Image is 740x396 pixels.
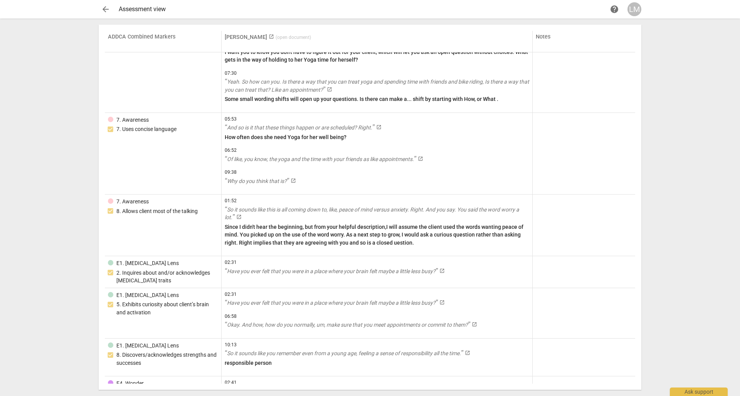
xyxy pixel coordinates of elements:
[225,124,375,131] span: And so is it that these things happen or are scheduled? Right.
[225,78,529,94] a: Yeah. So how can you. Is there a way that you can treat yoga and spending time with friends and b...
[439,268,445,274] span: launch
[116,342,179,350] div: E1. [MEDICAL_DATA] Lens
[225,300,438,306] span: Have you ever felt that you were in a place where your brain felt maybe a little less busy?
[610,5,619,14] span: help
[225,133,529,141] p: How often does she need Yoga for her well being?
[225,147,529,154] span: 06:52
[225,349,529,357] a: So it sounds like you remember even from a young age, feeling a sense of responsibility all the t...
[116,198,149,206] div: 7. Awareness
[225,206,529,221] a: So it sounds like this is all coming down to, like, peace of mind versus anxiety. Right. And you ...
[116,207,198,215] div: 8. Allows client most of the talking
[439,300,445,305] span: launch
[225,223,529,247] p: Since I didn't hear the beginning, but from your helpful description,I will assume the client use...
[327,87,332,92] span: launch
[225,48,529,64] p: I want you to know you don't have to figure it out for your client, which will let you ask an ope...
[225,156,416,162] span: Of like, you know, the yoga and the time with your friends as like appointments.
[225,299,529,307] a: Have you ever felt that you were in a place where your brain felt maybe a little less busy?
[225,350,463,356] span: So it sounds like you remember even from a young age, feeling a sense of responsibility all the t...
[116,116,149,124] div: 7. Awareness
[225,70,529,77] span: 07:30
[225,321,529,329] a: Okay. And how, how do you normally, um, make sure that you meet appointments or commit to them?
[472,322,477,327] span: launch
[225,322,470,328] span: Okay. And how, how do you normally, um, make sure that you meet appointments or commit to them?
[225,342,529,348] span: 10:13
[225,178,289,184] span: Why do you think that is?
[105,31,222,52] th: ADDCA Combined Markers
[116,125,177,133] div: 7. Uses concise language
[225,206,519,221] span: So it sounds like this is all coming down to, like, peace of mind versus anxiety. Right. And you ...
[225,259,529,266] span: 02:31
[418,156,423,161] span: launch
[116,291,179,299] div: E1. [MEDICAL_DATA] Lens
[225,116,529,122] span: 05:53
[116,351,218,367] div: 8. Discovers/acknowledges strengths and successes
[276,35,311,40] span: ( open document )
[225,169,529,176] span: 09:38
[116,259,179,267] div: E1. [MEDICAL_DATA] Lens
[119,6,607,13] div: Assessment view
[225,177,529,185] a: Why do you think that is?
[225,198,529,204] span: 01:52
[101,5,110,14] span: arrow_back
[291,178,296,183] span: launch
[225,95,529,103] p: Some small wording shifts will open up your questions. Is there can make a... shift by starting w...
[225,79,529,93] span: Yeah. So how can you. Is there a way that you can treat yoga and spending time with friends and b...
[225,268,438,274] span: Have you ever felt that you were in a place where your brain felt maybe a little less busy?
[225,267,529,275] a: Have you ever felt that you were in a place where your brain felt maybe a little less busy?
[607,2,621,16] a: Help
[670,388,728,396] div: Ask support
[269,34,274,39] span: launch
[533,31,635,52] th: Notes
[116,379,144,388] div: E4. Wonder
[376,124,382,130] span: launch
[225,379,529,386] span: 02:41
[225,359,529,367] p: responsible person
[225,34,311,40] a: [PERSON_NAME] (open document)
[465,350,470,356] span: launch
[225,155,529,163] a: Of like, you know, the yoga and the time with your friends as like appointments.
[116,300,218,316] div: 5. Exhibits curiosity about client’s brain and activation
[225,313,529,320] span: 06:58
[225,124,529,132] a: And so is it that these things happen or are scheduled? Right.
[116,269,218,285] div: 2. Inquires about and/or acknowledges [MEDICAL_DATA] traits
[225,291,529,298] span: 02:31
[236,214,242,220] span: launch
[627,2,641,16] button: LM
